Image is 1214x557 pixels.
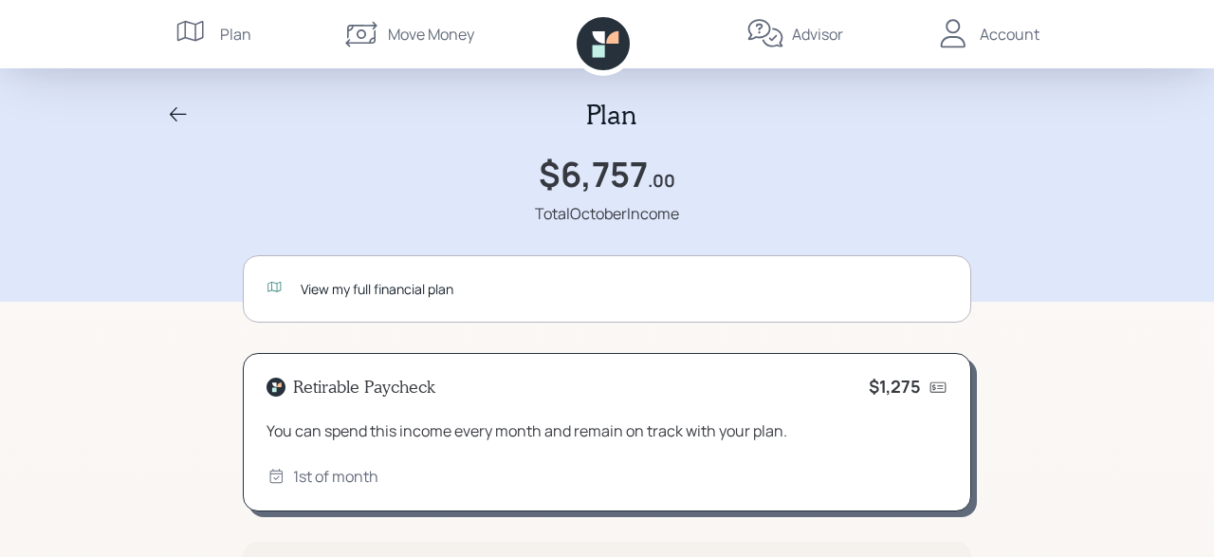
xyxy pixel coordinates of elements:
div: Move Money [388,23,474,46]
div: You can spend this income every month and remain on track with your plan. [267,419,947,442]
h2: Plan [586,99,636,131]
div: 1st of month [293,465,378,488]
h4: $1,275 [869,377,921,398]
h4: .00 [648,171,675,192]
div: Account [980,23,1039,46]
div: Total October Income [535,202,679,225]
div: Plan [220,23,251,46]
h4: Retirable Paycheck [293,377,435,398]
div: View my full financial plan [301,279,947,299]
div: Advisor [792,23,843,46]
h1: $6,757 [539,154,648,195]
